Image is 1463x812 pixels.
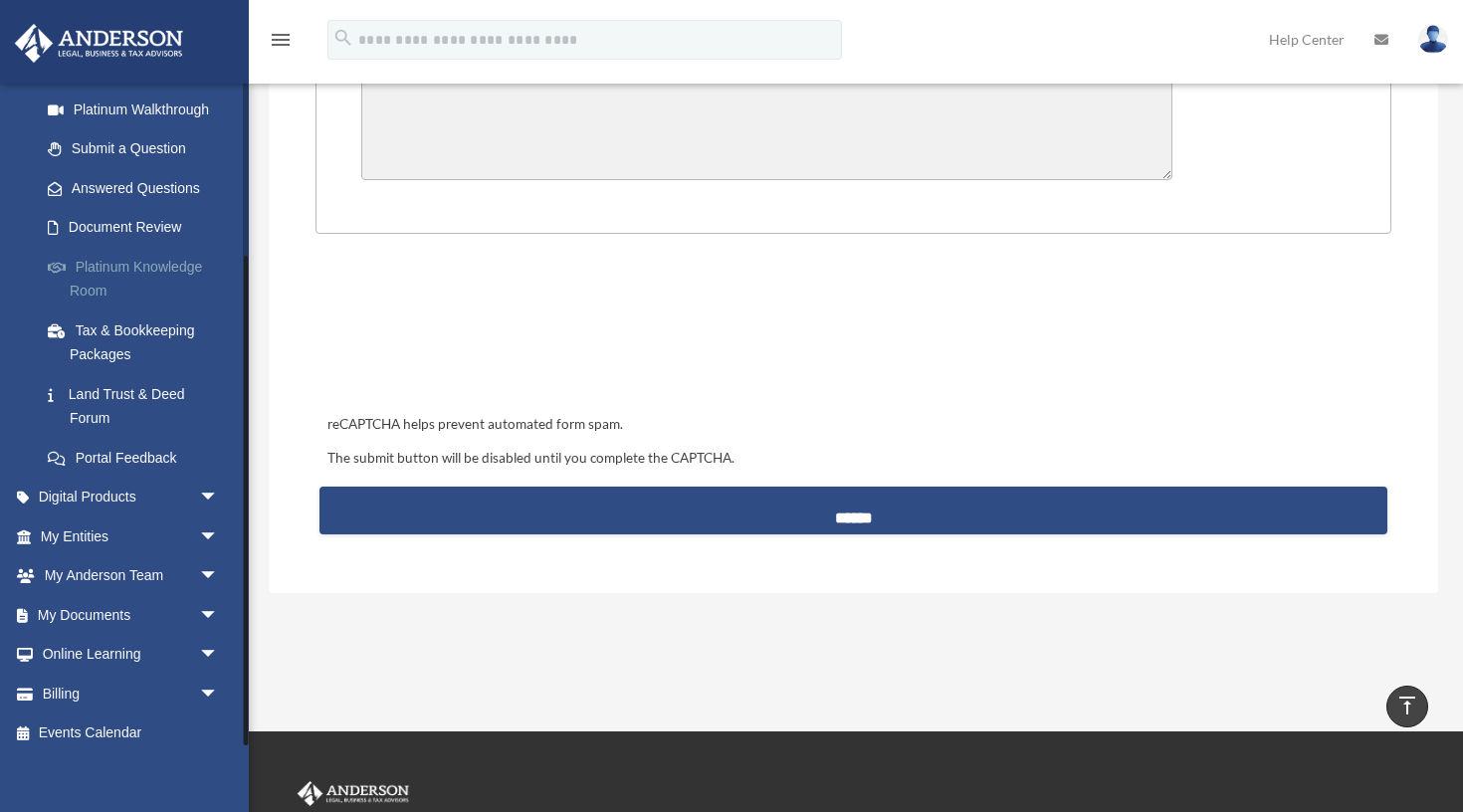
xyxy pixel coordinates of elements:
[14,595,249,635] a: My Documentsarrow_drop_down
[1395,694,1419,717] i: vertical_align_top
[199,556,239,597] span: arrow_drop_down
[9,24,189,63] img: Anderson Advisors Platinum Portal
[14,556,249,596] a: My Anderson Teamarrow_drop_down
[199,595,239,636] span: arrow_drop_down
[332,27,354,49] i: search
[14,713,249,753] a: Events Calendar
[14,674,249,713] a: Billingarrow_drop_down
[28,90,249,129] a: Platinum Walkthrough
[28,247,249,310] a: Platinum Knowledge Room
[269,35,293,52] a: menu
[199,516,239,557] span: arrow_drop_down
[319,447,1387,471] div: The submit button will be disabled until you complete the CAPTCHA.
[28,310,249,374] a: Tax & Bookkeeping Packages
[14,516,249,556] a: My Entitiesarrow_drop_down
[14,478,249,517] a: Digital Productsarrow_drop_down
[28,168,249,208] a: Answered Questions
[28,129,239,169] a: Submit a Question
[1386,686,1428,727] a: vertical_align_top
[28,374,249,438] a: Land Trust & Deed Forum
[1418,25,1448,54] img: User Pic
[199,674,239,714] span: arrow_drop_down
[269,28,293,52] i: menu
[319,413,1387,437] div: reCAPTCHA helps prevent automated form spam.
[294,781,413,807] img: Anderson Advisors Platinum Portal
[28,438,249,478] a: Portal Feedback
[28,208,249,248] a: Document Review
[199,635,239,676] span: arrow_drop_down
[199,478,239,518] span: arrow_drop_down
[14,635,249,675] a: Online Learningarrow_drop_down
[321,296,624,373] iframe: reCAPTCHA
